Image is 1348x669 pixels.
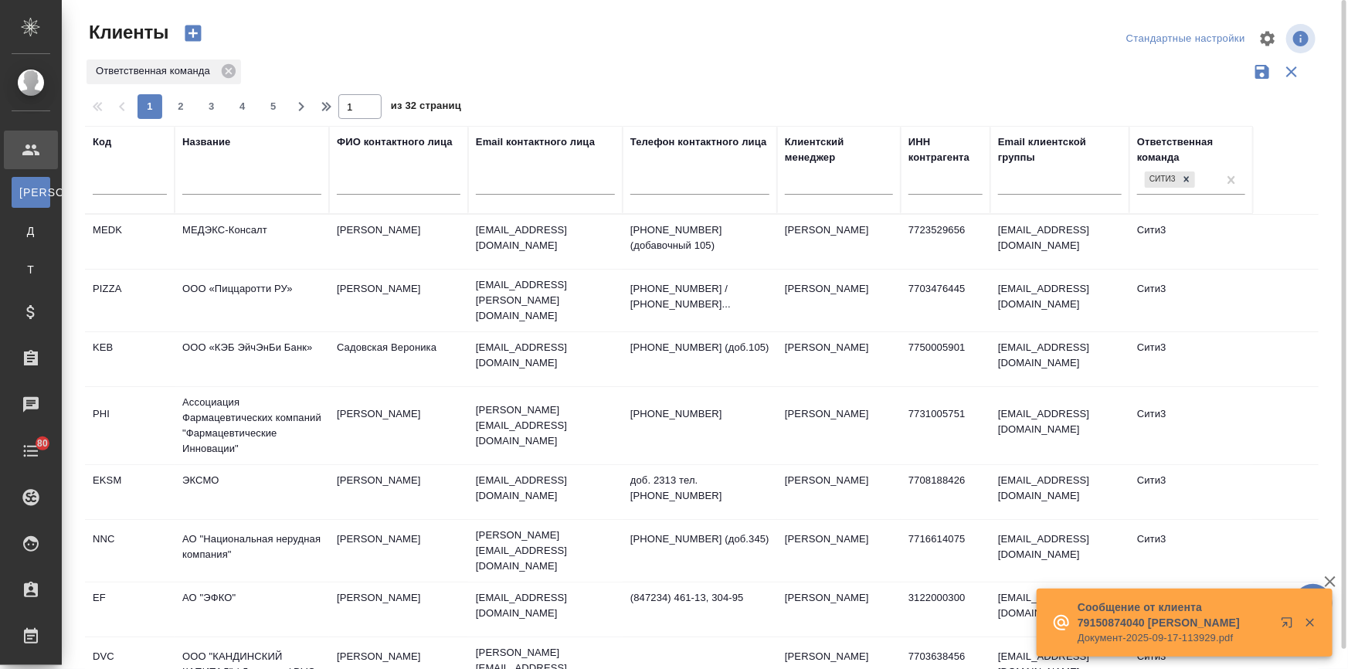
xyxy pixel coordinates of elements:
td: 3122000300 [901,582,990,637]
p: [EMAIL_ADDRESS][DOMAIN_NAME] [476,222,615,253]
td: ООО «Пиццаротти РУ» [175,273,329,328]
td: EKSM [85,465,175,519]
p: [EMAIL_ADDRESS][PERSON_NAME][DOMAIN_NAME] [476,277,615,324]
p: [EMAIL_ADDRESS][DOMAIN_NAME] [476,473,615,504]
a: Т [12,254,50,285]
button: Открыть в новой вкладке [1272,607,1309,644]
span: 5 [261,99,286,114]
p: [EMAIL_ADDRESS][DOMAIN_NAME] [476,590,615,621]
div: Email клиентской группы [998,134,1122,165]
button: 3 [199,94,224,119]
td: [PERSON_NAME] [329,215,468,269]
td: Сити3 [1129,524,1253,578]
td: Сити3 [1129,582,1253,637]
td: [PERSON_NAME] [329,273,468,328]
td: 7750005901 [901,332,990,386]
p: (847234) 461-13, 304-95 [630,590,769,606]
td: МЕДЭКС-Консалт [175,215,329,269]
div: Телефон контактного лица [630,134,767,150]
button: Сохранить фильтры [1248,57,1277,87]
span: Клиенты [85,20,168,45]
td: 7703476445 [901,273,990,328]
button: 4 [230,94,255,119]
td: [PERSON_NAME] [777,273,901,328]
p: [PHONE_NUMBER] [630,406,769,422]
p: доб. 2313 тел. [PHONE_NUMBER] [630,473,769,504]
td: [PERSON_NAME] [777,399,901,453]
span: 4 [230,99,255,114]
div: ИНН контрагента [908,134,983,165]
td: Сити3 [1129,273,1253,328]
div: Ответственная команда [1137,134,1245,165]
td: [PERSON_NAME] [777,332,901,386]
td: Сити3 [1129,465,1253,519]
p: [PHONE_NUMBER] (доб.345) [630,531,769,547]
td: NNC [85,524,175,578]
td: [PERSON_NAME] [329,524,468,578]
p: Ответственная команда [96,63,216,79]
a: 80 [4,432,58,470]
span: Посмотреть информацию [1286,24,1319,53]
p: [PERSON_NAME][EMAIL_ADDRESS][DOMAIN_NAME] [476,402,615,449]
td: 7731005751 [901,399,990,453]
td: [EMAIL_ADDRESS][DOMAIN_NAME] [990,273,1129,328]
button: 🙏 [1294,584,1333,623]
td: АО "ЭФКО" [175,582,329,637]
span: [PERSON_NAME] [19,185,42,200]
td: MEDK [85,215,175,269]
td: 7708188426 [901,465,990,519]
td: [PERSON_NAME] [777,524,901,578]
td: [PERSON_NAME] [329,465,468,519]
div: ФИО контактного лица [337,134,453,150]
td: 7716614075 [901,524,990,578]
td: PIZZA [85,273,175,328]
td: ООО «КЭБ ЭйчЭнБи Банк» [175,332,329,386]
a: [PERSON_NAME] [12,177,50,208]
td: [EMAIL_ADDRESS][DOMAIN_NAME] [990,215,1129,269]
td: [EMAIL_ADDRESS][DOMAIN_NAME] [990,524,1129,578]
button: Закрыть [1294,616,1326,630]
button: Создать [175,20,212,46]
span: Настроить таблицу [1249,20,1286,57]
td: 7723529656 [901,215,990,269]
td: [EMAIL_ADDRESS][DOMAIN_NAME] [990,332,1129,386]
td: [PERSON_NAME] [329,399,468,453]
button: Сбросить фильтры [1277,57,1306,87]
td: Ассоциация Фармацевтических компаний "Фармацевтические Инновации" [175,387,329,464]
td: [PERSON_NAME] [777,465,901,519]
td: [EMAIL_ADDRESS][DOMAIN_NAME] [990,399,1129,453]
button: 2 [168,94,193,119]
div: Код [93,134,111,150]
div: Сити3 [1145,171,1178,188]
p: [PERSON_NAME][EMAIL_ADDRESS][DOMAIN_NAME] [476,528,615,574]
p: Сообщение от клиента 79150874040 [PERSON_NAME] [1078,599,1271,630]
td: Сити3 [1129,215,1253,269]
p: [EMAIL_ADDRESS][DOMAIN_NAME] [476,340,615,371]
td: [PERSON_NAME] [777,215,901,269]
span: 2 [168,99,193,114]
td: Садовская Вероника [329,332,468,386]
td: [EMAIL_ADDRESS][DOMAIN_NAME] [990,465,1129,519]
td: [PERSON_NAME] [777,582,901,637]
p: [PHONE_NUMBER] / [PHONE_NUMBER]... [630,281,769,312]
p: Документ-2025-09-17-113929.pdf [1078,630,1271,646]
td: [PERSON_NAME] [329,582,468,637]
span: 80 [28,436,57,451]
div: split button [1122,27,1249,51]
div: Email контактного лица [476,134,595,150]
div: Клиентский менеджер [785,134,893,165]
div: Сити3 [1143,170,1197,189]
span: Д [19,223,42,239]
td: Сити3 [1129,399,1253,453]
span: 3 [199,99,224,114]
div: Ответственная команда [87,59,241,84]
td: АО "Национальная нерудная компания" [175,524,329,578]
span: из 32 страниц [391,97,461,119]
a: Д [12,216,50,246]
td: Сити3 [1129,332,1253,386]
td: EF [85,582,175,637]
td: ЭКСМО [175,465,329,519]
p: [PHONE_NUMBER] (доб.105) [630,340,769,355]
td: [EMAIL_ADDRESS][DOMAIN_NAME] [990,582,1129,637]
div: Название [182,134,230,150]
